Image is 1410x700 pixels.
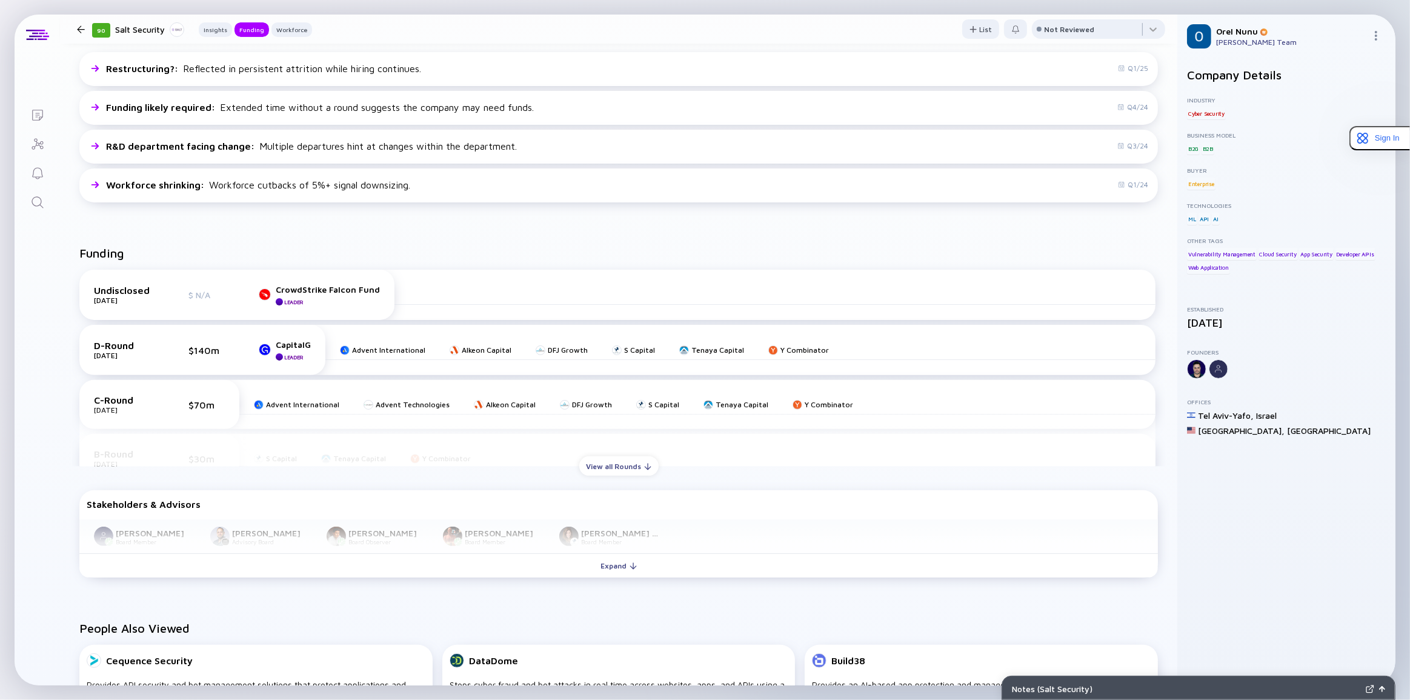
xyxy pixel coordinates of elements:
a: Alkeon Capital [474,400,536,409]
div: Technologies [1187,202,1386,209]
div: Other Tags [1187,237,1386,244]
div: S Capital [648,400,679,409]
div: Offices [1187,398,1386,405]
a: Y Combinator [793,400,853,409]
div: 90 [92,23,110,38]
a: Investor Map [15,128,60,158]
button: Funding [234,22,269,37]
div: Advent International [352,345,425,355]
button: Workforce [271,22,312,37]
div: Build38 [831,655,865,666]
a: Advent Technologies [364,400,450,409]
a: DFJ Growth [536,345,588,355]
div: [DATE] [1187,316,1386,329]
div: Cyber Security [1187,107,1226,119]
div: DFJ Growth [572,400,612,409]
a: CrowdStrike Falcon FundLeader [259,284,380,305]
h2: Funding [79,246,124,260]
h2: People Also Viewed [79,621,1158,635]
div: C-Round [94,395,155,405]
button: List [962,19,999,39]
span: Funding likely required : [106,102,218,113]
div: ML [1187,213,1197,225]
img: United States Flag [1187,426,1196,435]
div: [GEOGRAPHIC_DATA] , [1198,425,1285,436]
img: Open Notes [1379,686,1385,692]
div: Salt Security [115,22,184,37]
div: Reflected in persistent attrition while hiring continues. [106,63,421,74]
a: S Capital [612,345,655,355]
a: Alkeon Capital [450,345,511,355]
span: R&D department facing change : [106,141,257,152]
div: Cloud Security [1259,248,1298,260]
div: Buyer [1187,167,1386,174]
div: [DATE] [94,351,155,360]
div: B2G [1187,142,1200,155]
a: DFJ Growth [560,400,612,409]
div: [DATE] [94,296,155,305]
img: Expand Notes [1366,685,1374,693]
div: Cequence Security [106,655,193,666]
div: [GEOGRAPHIC_DATA] [1287,425,1371,436]
div: Tenaya Capital [691,345,744,355]
div: Not Reviewed [1044,25,1094,34]
div: Advent International [266,400,339,409]
div: Israel [1256,410,1277,421]
div: Leader [284,354,304,361]
h2: Company Details [1187,68,1386,82]
div: Y Combinator [780,345,829,355]
div: DFJ Growth [548,345,588,355]
div: Web Application [1187,262,1230,274]
a: Tenaya Capital [679,345,744,355]
div: Tenaya Capital [716,400,768,409]
a: Reminders [15,158,60,187]
div: Orel Nunu [1216,26,1366,36]
div: Workforce cutbacks of 5%+ signal downsizing. [106,179,410,190]
div: Q1/24 [1118,180,1148,189]
a: Advent International [254,400,339,409]
a: S Capital [636,400,679,409]
div: CapitalG [276,339,311,350]
img: Menu [1371,31,1381,41]
img: Israel Flag [1187,411,1196,419]
div: Q1/25 [1118,64,1148,73]
div: Industry [1187,96,1386,104]
a: Tenaya Capital [703,400,768,409]
a: Search [15,187,60,216]
div: $ N/A [188,290,225,300]
div: Insights [199,24,232,36]
div: App Security [1299,248,1334,260]
a: CapitalGLeader [259,339,311,361]
div: B2B [1202,142,1214,155]
div: Alkeon Capital [462,345,511,355]
div: Developer APIs [1335,248,1375,260]
div: List [962,20,999,39]
button: View all Rounds [579,456,659,476]
div: Established [1187,305,1386,313]
div: S Capital [624,345,655,355]
div: Founders [1187,348,1386,356]
div: Enterprise [1187,178,1215,190]
div: Stakeholders & Advisors [87,499,1151,510]
div: Expand [594,556,644,575]
div: AI [1212,213,1220,225]
div: $70m [188,399,225,410]
div: DataDome [469,655,518,666]
div: Tel Aviv-Yafo , [1198,410,1254,421]
a: Advent International [340,345,425,355]
div: Business Model [1187,132,1386,139]
a: Lists [15,99,60,128]
div: Alkeon Capital [486,400,536,409]
div: Notes ( Salt Security ) [1012,684,1361,694]
div: Y Combinator [805,400,853,409]
div: Q4/24 [1117,102,1148,112]
div: View all Rounds [579,457,659,476]
div: D-Round [94,340,155,351]
div: Vulnerability Management [1187,248,1257,260]
img: Orel Profile Picture [1187,24,1211,48]
div: [PERSON_NAME] Team [1216,38,1366,47]
div: Advent Technologies [376,400,450,409]
div: Leader [284,299,304,305]
div: API [1199,213,1210,225]
button: Expand [79,553,1158,578]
